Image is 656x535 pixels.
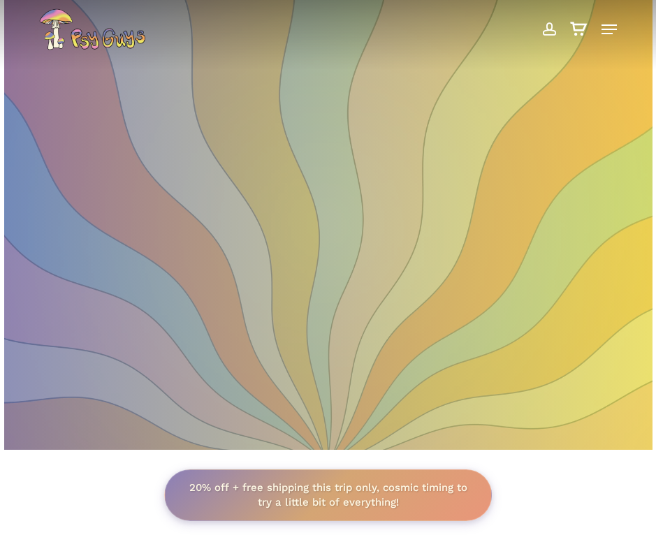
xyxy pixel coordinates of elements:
[602,22,617,36] a: Navigation Menu
[43,489,613,520] h1: The Goods
[39,8,145,50] img: PsyGuys
[189,481,467,508] strong: 20% off + free shipping this trip only, cosmic timing to try a little bit of everything!
[563,8,595,50] a: Cart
